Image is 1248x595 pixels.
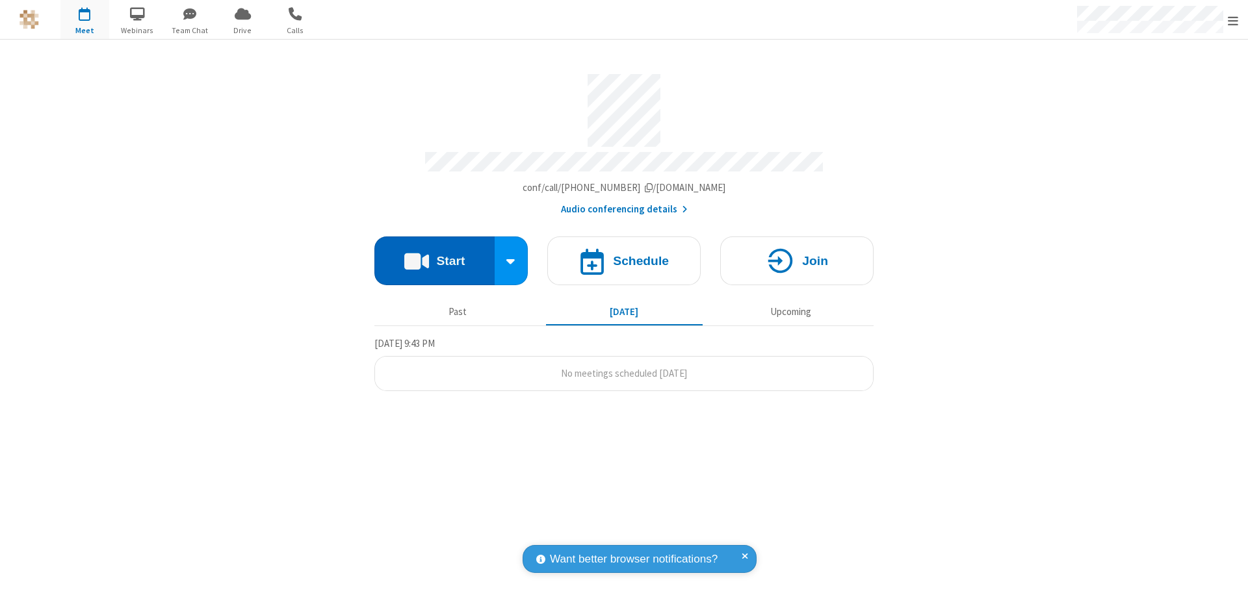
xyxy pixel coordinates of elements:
[380,299,536,324] button: Past
[547,236,701,285] button: Schedule
[523,181,726,196] button: Copy my meeting room linkCopy my meeting room link
[271,25,320,36] span: Calls
[113,25,162,36] span: Webinars
[374,236,495,285] button: Start
[802,255,828,267] h4: Join
[218,25,267,36] span: Drive
[561,367,687,379] span: No meetings scheduled [DATE]
[613,255,669,267] h4: Schedule
[561,202,688,217] button: Audio conferencing details
[546,299,703,324] button: [DATE]
[166,25,214,36] span: Team Chat
[720,236,874,285] button: Join
[19,10,39,29] img: QA Selenium DO NOT DELETE OR CHANGE
[374,64,874,217] section: Account details
[436,255,465,267] h4: Start
[374,337,435,349] span: [DATE] 9:43 PM
[550,551,718,568] span: Want better browser notifications?
[712,299,869,324] button: Upcoming
[60,25,109,36] span: Meet
[374,336,874,392] section: Today's Meetings
[495,236,528,285] div: Start conference options
[523,181,726,194] span: Copy my meeting room link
